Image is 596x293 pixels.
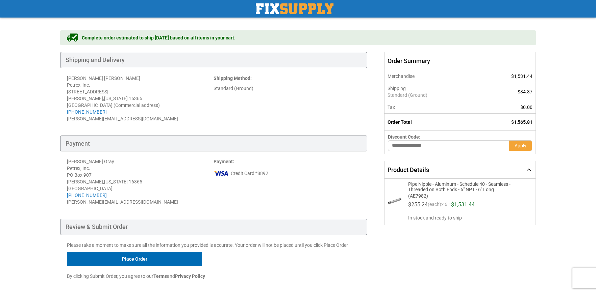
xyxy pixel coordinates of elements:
[104,179,128,184] span: [US_STATE]
[511,74,532,79] span: $1,531.44
[428,202,441,210] span: (each)
[60,136,367,152] div: Payment
[67,242,361,248] p: Please take a moment to make sure all the information you provided is accurate. Your order will n...
[67,116,178,121] span: [PERSON_NAME][EMAIL_ADDRESS][DOMAIN_NAME]
[67,252,202,266] button: Place Order
[214,168,360,178] div: Credit Card *8892
[214,159,233,164] span: Payment
[67,109,107,115] a: [PHONE_NUMBER]
[388,92,476,98] span: Standard (Ground)
[67,158,214,199] div: [PERSON_NAME] Gray Petrex, Inc. PO Box 907 [PERSON_NAME] , 16365 [GEOGRAPHIC_DATA]
[214,76,250,81] span: Shipping Method
[388,119,412,125] strong: Order Total
[153,273,167,279] strong: Terms
[67,273,361,280] p: By clicking Submit Order, you agree to our and
[509,140,532,151] button: Apply
[408,214,530,221] span: In stock and ready to ship
[388,195,401,208] img: Pipe Nipple - Aluminum - Schedule 40 - Seamless - Threaded on Both Ends - 6" NPT - 6" Long
[518,89,532,94] span: $34.37
[60,52,367,68] div: Shipping and Delivery
[104,96,128,101] span: [US_STATE]
[67,193,107,198] a: [PHONE_NUMBER]
[520,105,532,110] span: $0.00
[214,168,229,178] img: vi.png
[60,219,367,235] div: Review & Submit Order
[67,75,214,122] address: [PERSON_NAME] [PERSON_NAME] Petrex, Inc. [STREET_ADDRESS] [PERSON_NAME] , 16365 [GEOGRAPHIC_DATA]...
[408,181,522,192] span: Pipe Nipple - Aluminum - Schedule 40 - Seamless - Threaded on Both Ends - 6" NPT - 6" Long
[214,85,360,92] div: Standard (Ground)
[388,134,420,140] span: Discount Code:
[388,86,406,91] span: Shipping
[384,70,479,82] th: Merchandise
[515,143,526,148] span: Apply
[214,76,252,81] strong: :
[408,192,522,199] span: (AE7982)
[408,201,428,208] span: $255.24
[441,202,451,210] span: x 6 =
[67,199,178,205] span: [PERSON_NAME][EMAIL_ADDRESS][DOMAIN_NAME]
[256,3,333,14] a: store logo
[82,34,235,41] span: Complete order estimated to ship [DATE] based on all items in your cart.
[388,166,429,173] span: Product Details
[511,119,532,125] span: $1,565.81
[384,101,479,114] th: Tax
[175,273,205,279] strong: Privacy Policy
[451,201,475,208] span: $1,531.44
[384,52,536,70] span: Order Summary
[214,159,234,164] strong: :
[256,3,333,14] img: Fix Industrial Supply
